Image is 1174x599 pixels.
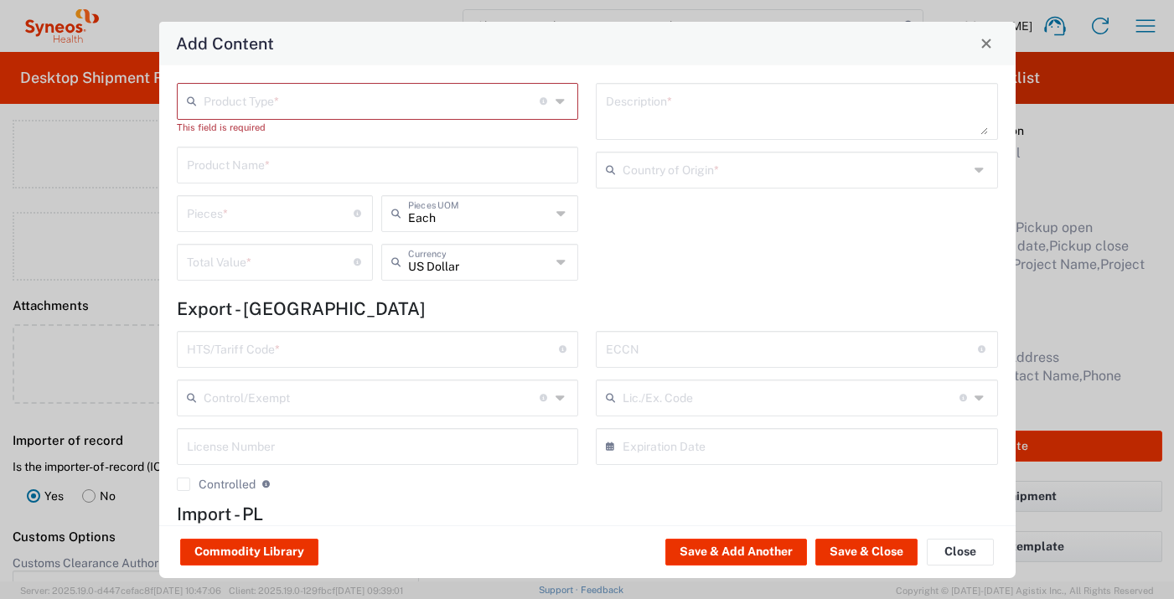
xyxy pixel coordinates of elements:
h4: Add Content [176,31,274,55]
button: Save & Close [815,539,918,565]
label: Controlled [177,478,256,491]
button: Commodity Library [180,539,318,565]
button: Close [927,539,994,565]
h4: Import - PL [177,503,998,524]
button: Close [975,32,998,55]
button: Save & Add Another [665,539,807,565]
div: This field is required [177,120,579,135]
h4: Export - [GEOGRAPHIC_DATA] [177,298,998,319]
